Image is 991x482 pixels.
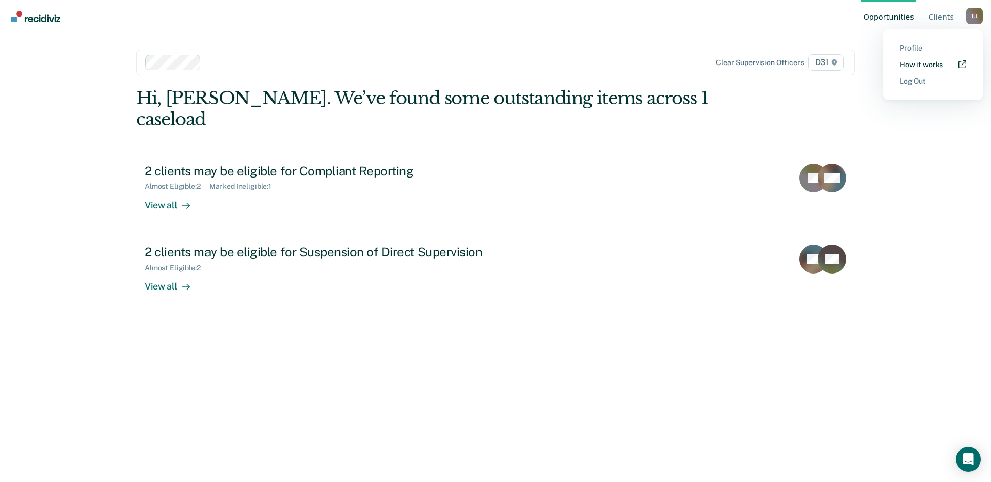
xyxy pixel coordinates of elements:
[966,8,983,24] div: I U
[966,8,983,24] button: Profile dropdown button
[956,447,981,472] div: Open Intercom Messenger
[900,77,966,86] a: Log Out
[145,182,209,191] div: Almost Eligible : 2
[145,272,202,292] div: View all
[716,58,804,67] div: Clear supervision officers
[209,182,280,191] div: Marked Ineligible : 1
[136,236,855,317] a: 2 clients may be eligible for Suspension of Direct SupervisionAlmost Eligible:2View all
[145,245,507,260] div: 2 clients may be eligible for Suspension of Direct Supervision
[883,29,983,100] div: Profile menu
[145,191,202,211] div: View all
[900,60,966,69] a: How it works
[145,164,507,179] div: 2 clients may be eligible for Compliant Reporting
[900,44,966,53] a: Profile
[136,155,855,236] a: 2 clients may be eligible for Compliant ReportingAlmost Eligible:2Marked Ineligible:1View all
[145,264,209,272] div: Almost Eligible : 2
[808,54,844,71] span: D31
[136,88,711,130] div: Hi, [PERSON_NAME]. We’ve found some outstanding items across 1 caseload
[11,11,60,22] img: Recidiviz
